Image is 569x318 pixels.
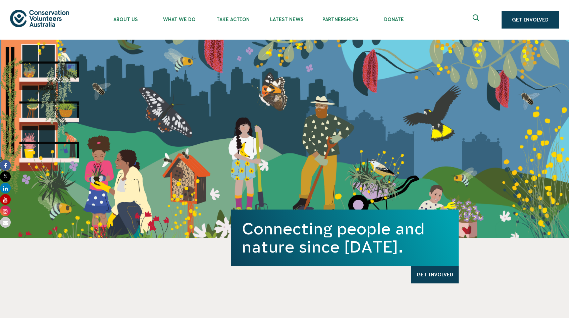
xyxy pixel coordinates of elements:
[260,17,313,22] span: Latest News
[206,17,260,22] span: Take Action
[502,11,559,29] a: Get Involved
[313,17,367,22] span: Partnerships
[411,266,459,283] a: Get Involved
[242,220,448,256] h1: Connecting people and nature since [DATE].
[152,17,206,22] span: What We Do
[367,17,421,22] span: Donate
[469,12,485,28] button: Expand search box Close search box
[473,14,481,25] span: Expand search box
[99,17,152,22] span: About Us
[10,10,69,27] img: logo.svg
